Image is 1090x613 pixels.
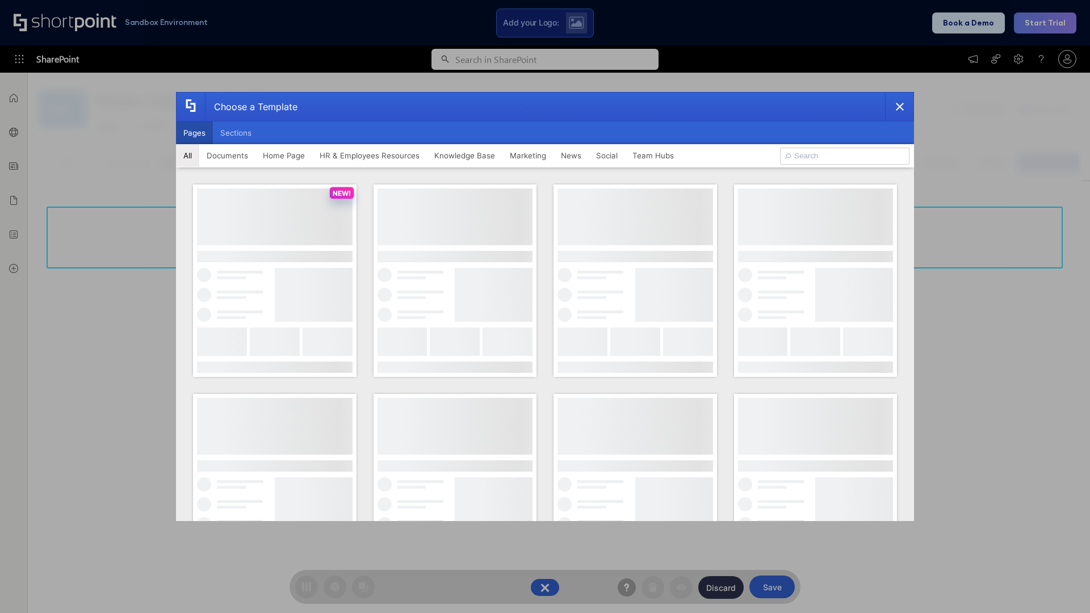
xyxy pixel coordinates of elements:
button: Knowledge Base [427,144,502,167]
div: Choose a Template [205,93,297,121]
div: template selector [176,92,914,521]
p: NEW! [333,189,351,198]
button: Team Hubs [625,144,681,167]
button: HR & Employees Resources [312,144,427,167]
iframe: Chat Widget [1033,559,1090,613]
button: Marketing [502,144,554,167]
button: Home Page [255,144,312,167]
button: Social [589,144,625,167]
button: Sections [213,121,259,144]
button: All [176,144,199,167]
button: News [554,144,589,167]
input: Search [780,148,909,165]
button: Pages [176,121,213,144]
button: Documents [199,144,255,167]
